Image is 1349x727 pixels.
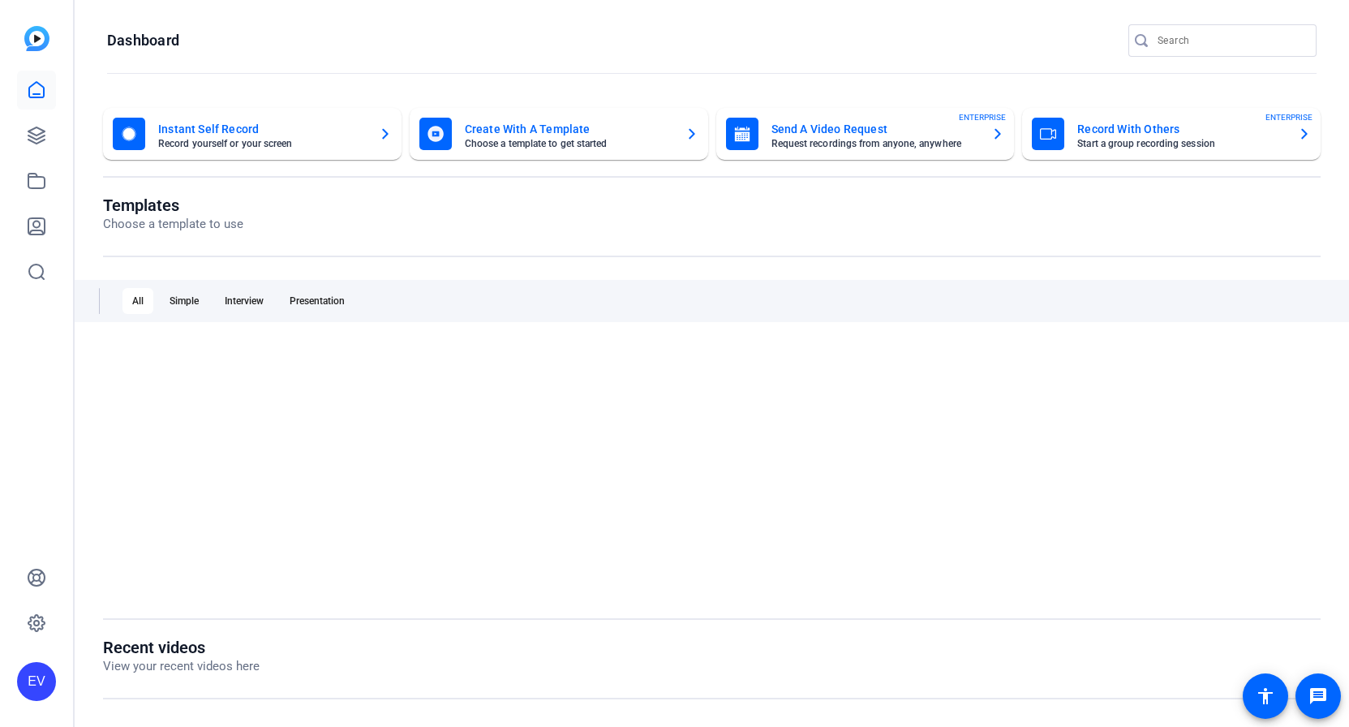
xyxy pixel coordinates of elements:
mat-icon: message [1308,686,1328,706]
button: Create With A TemplateChoose a template to get started [410,108,708,160]
span: ENTERPRISE [959,111,1006,123]
p: View your recent videos here [103,657,260,676]
mat-card-title: Send A Video Request [771,119,979,139]
mat-card-subtitle: Record yourself or your screen [158,139,366,148]
input: Search [1158,31,1304,50]
mat-card-subtitle: Start a group recording session [1077,139,1285,148]
div: Interview [215,288,273,314]
mat-card-title: Instant Self Record [158,119,366,139]
p: Choose a template to use [103,215,243,234]
h1: Templates [103,196,243,215]
mat-card-title: Record With Others [1077,119,1285,139]
div: All [122,288,153,314]
h1: Dashboard [107,31,179,50]
h1: Recent videos [103,638,260,657]
button: Record With OthersStart a group recording sessionENTERPRISE [1022,108,1321,160]
img: blue-gradient.svg [24,26,49,51]
mat-card-title: Create With A Template [465,119,672,139]
div: Simple [160,288,208,314]
mat-icon: accessibility [1256,686,1275,706]
button: Send A Video RequestRequest recordings from anyone, anywhereENTERPRISE [716,108,1015,160]
span: ENTERPRISE [1265,111,1312,123]
mat-card-subtitle: Request recordings from anyone, anywhere [771,139,979,148]
div: EV [17,662,56,701]
button: Instant Self RecordRecord yourself or your screen [103,108,402,160]
div: Presentation [280,288,354,314]
mat-card-subtitle: Choose a template to get started [465,139,672,148]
